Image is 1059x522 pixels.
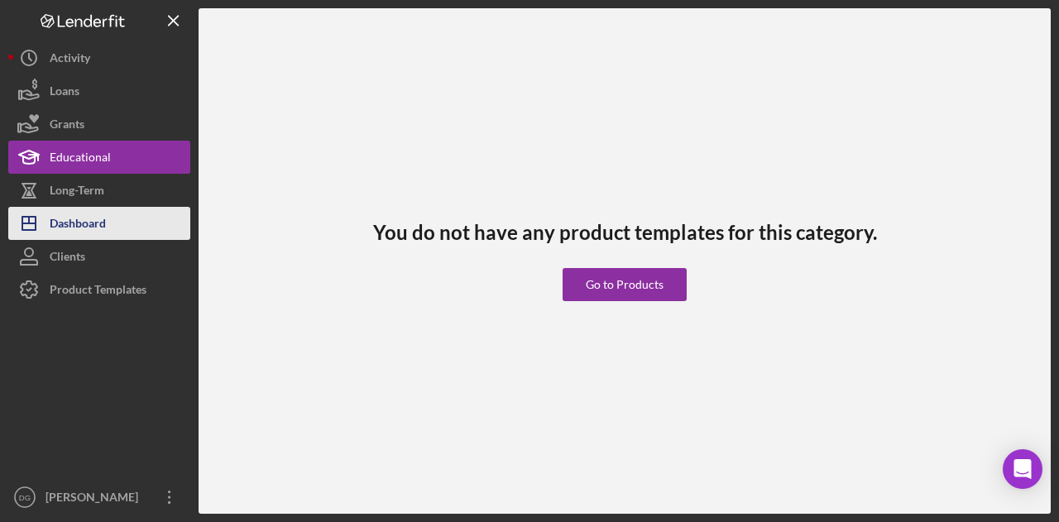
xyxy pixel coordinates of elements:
div: Educational [50,141,111,178]
button: Activity [8,41,190,74]
div: Loans [50,74,79,112]
div: Dashboard [50,207,106,244]
button: Dashboard [8,207,190,240]
button: Go to Products [563,268,687,301]
button: Clients [8,240,190,273]
div: Open Intercom Messenger [1003,449,1042,489]
button: Loans [8,74,190,108]
a: Go to Products [563,243,687,301]
button: DG[PERSON_NAME] [8,481,190,514]
div: [PERSON_NAME] [41,481,149,518]
div: Clients [50,240,85,277]
div: Long-Term [50,174,104,211]
h3: You do not have any product templates for this category. [373,221,877,244]
div: Activity [50,41,90,79]
button: Educational [8,141,190,174]
text: DG [19,493,31,502]
button: Grants [8,108,190,141]
button: Long-Term [8,174,190,207]
div: Grants [50,108,84,145]
button: Product Templates [8,273,190,306]
div: Product Templates [50,273,146,310]
div: Go to Products [586,268,664,301]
